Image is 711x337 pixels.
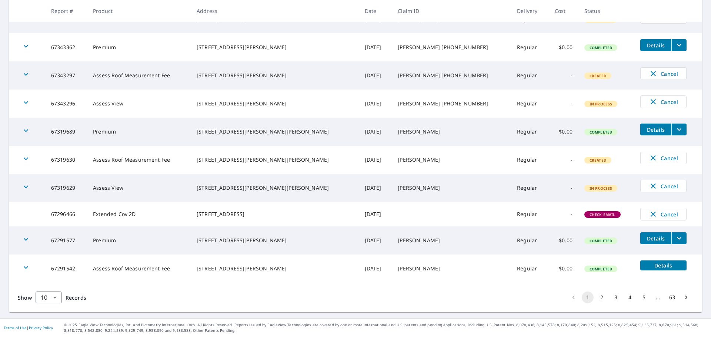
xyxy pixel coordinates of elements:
a: Privacy Policy [29,325,53,330]
p: © 2025 Eagle View Technologies, Inc. and Pictometry International Corp. All Rights Reserved. Repo... [64,322,707,333]
button: detailsBtn-67319689 [640,124,671,135]
span: Details [645,42,667,49]
span: Details [645,235,667,242]
td: Assess Roof Measurement Fee [87,255,191,283]
div: [STREET_ADDRESS][PERSON_NAME] [197,265,353,272]
td: Premium [87,118,191,146]
span: Show [18,294,32,301]
button: Cancel [640,152,687,164]
td: [DATE] [359,90,392,118]
td: [DATE] [359,33,392,61]
button: page 1 [582,291,594,303]
td: Regular [511,33,549,61]
button: filesDropdownBtn-67343362 [671,39,687,51]
td: Premium [87,33,191,61]
div: [STREET_ADDRESS][PERSON_NAME] [197,44,353,51]
td: Assess Roof Measurement Fee [87,146,191,174]
td: 67343297 [45,61,87,90]
td: $0.00 [549,226,578,255]
span: Details [645,126,667,133]
span: Cancel [648,154,679,162]
span: Created [585,73,611,78]
button: Go to page 63 [666,291,678,303]
td: Regular [511,118,549,146]
td: Assess View [87,174,191,202]
td: - [549,146,578,174]
button: Go to next page [680,291,692,303]
td: $0.00 [549,118,578,146]
div: [STREET_ADDRESS][PERSON_NAME] [197,72,353,79]
td: Assess View [87,90,191,118]
td: 67296466 [45,202,87,226]
td: Regular [511,146,549,174]
td: [DATE] [359,255,392,283]
td: [PERSON_NAME] [PHONE_NUMBER] [392,61,511,90]
span: In Process [585,186,617,191]
button: detailsBtn-67291577 [640,232,671,244]
td: [PERSON_NAME] [PHONE_NUMBER] [392,90,511,118]
td: [DATE] [359,118,392,146]
span: Completed [585,129,617,135]
div: [STREET_ADDRESS][PERSON_NAME] [197,100,353,107]
nav: pagination navigation [567,291,693,303]
td: [DATE] [359,226,392,255]
span: Cancel [648,182,679,191]
td: Premium [87,226,191,255]
td: - [549,174,578,202]
td: - [549,61,578,90]
div: [STREET_ADDRESS][PERSON_NAME] [197,237,353,244]
span: Details [645,262,682,269]
button: filesDropdownBtn-67319689 [671,124,687,135]
td: Extended Cov 2D [87,202,191,226]
td: [DATE] [359,61,392,90]
td: 67319629 [45,174,87,202]
span: Cancel [648,97,679,106]
td: - [549,202,578,226]
button: Go to page 4 [624,291,636,303]
td: 67343296 [45,90,87,118]
td: [PERSON_NAME] [PHONE_NUMBER] [392,33,511,61]
span: Completed [585,266,617,272]
button: Cancel [640,67,687,80]
td: Regular [511,90,549,118]
td: Regular [511,226,549,255]
td: 67291542 [45,255,87,283]
td: [PERSON_NAME] [392,255,511,283]
td: [DATE] [359,202,392,226]
td: [DATE] [359,146,392,174]
button: Go to page 2 [596,291,608,303]
button: Go to page 5 [638,291,650,303]
td: - [549,90,578,118]
a: Terms of Use [4,325,27,330]
td: 67319630 [45,146,87,174]
div: [STREET_ADDRESS][PERSON_NAME][PERSON_NAME] [197,128,353,135]
div: [STREET_ADDRESS] [197,210,353,218]
div: Show 10 records [36,291,62,303]
td: [PERSON_NAME] [392,118,511,146]
td: 67319689 [45,118,87,146]
button: detailsBtn-67291542 [640,260,687,270]
span: In Process [585,101,617,107]
td: [DATE] [359,174,392,202]
td: Regular [511,174,549,202]
span: Check Email [585,212,620,217]
td: [PERSON_NAME] [392,174,511,202]
div: 10 [36,287,62,308]
td: 67343362 [45,33,87,61]
td: Regular [511,255,549,283]
button: detailsBtn-67343362 [640,39,671,51]
td: [PERSON_NAME] [392,146,511,174]
td: $0.00 [549,33,578,61]
td: Assess Roof Measurement Fee [87,61,191,90]
button: Cancel [640,208,687,220]
span: Completed [585,45,617,50]
div: [STREET_ADDRESS][PERSON_NAME][PERSON_NAME] [197,184,353,192]
span: Cancel [648,210,679,219]
button: Go to page 3 [610,291,622,303]
span: Completed [585,238,617,243]
button: filesDropdownBtn-67291577 [671,232,687,244]
td: Regular [511,61,549,90]
button: Cancel [640,95,687,108]
span: Created [585,158,611,163]
span: Cancel [648,69,679,78]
